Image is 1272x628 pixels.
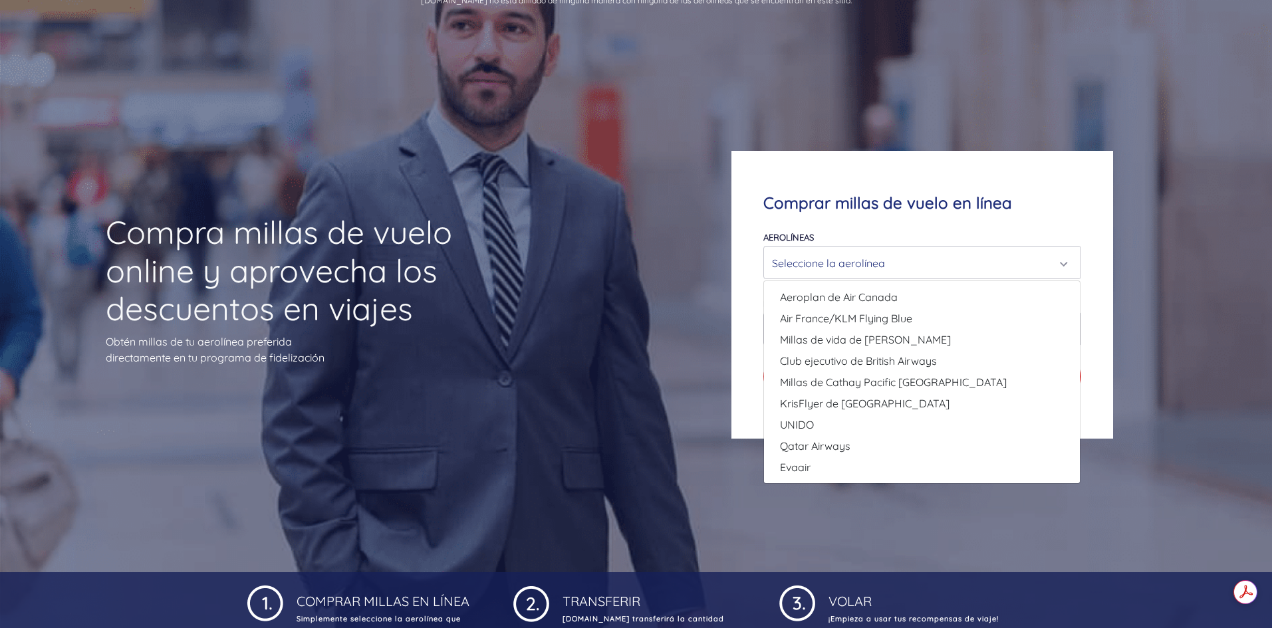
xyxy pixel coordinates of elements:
font: Millas de vida de [PERSON_NAME] [780,333,951,346]
font: directamente en tu programa de fidelización [106,351,324,364]
font: Seleccione la aerolínea [772,257,885,270]
font: Qatar Airways [780,439,850,453]
font: Aerolíneas [763,232,814,243]
font: UNIDO [780,418,814,431]
font: Millas de Cathay Pacific [GEOGRAPHIC_DATA] [780,375,1007,389]
font: KrisFlyer de [GEOGRAPHIC_DATA] [780,397,950,410]
button: Seleccione la aerolínea [763,246,1081,279]
font: Club ejecutivo de British Airways [780,354,937,367]
font: Air France/KLM Flying Blue [780,312,912,325]
font: Aeroplan de Air Canada [780,290,898,304]
font: Compra millas de vuelo online y aprovecha los descuentos en viajes [106,212,452,328]
img: 1 [513,583,549,622]
font: Obtén millas de tu aerolínea preferida [106,335,292,348]
img: 1 [779,583,815,621]
font: Comprar millas en línea [297,593,469,609]
font: Evaair [780,461,811,474]
img: 1 [247,583,283,621]
font: Transferir [563,593,640,609]
font: Comprar millas de vuelo en línea [763,193,1012,213]
font: Volar [828,593,872,609]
